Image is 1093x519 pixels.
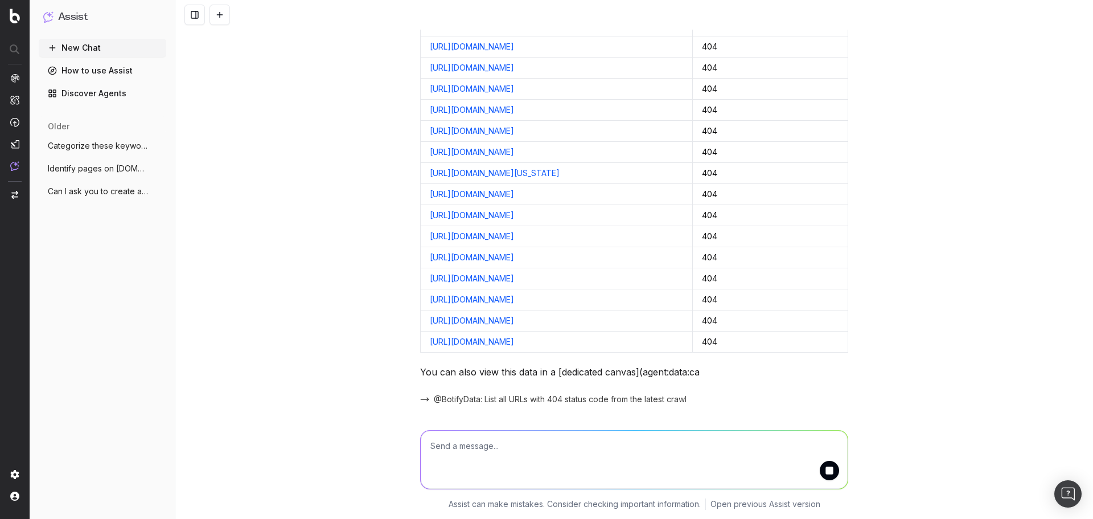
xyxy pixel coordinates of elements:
[434,394,687,405] span: @BotifyData: List all URLs with 404 status code from the latest crawl
[39,137,166,155] button: Categorize these keywords for my content
[430,210,514,220] a: [URL][DOMAIN_NAME]
[692,100,848,121] td: 404
[10,95,19,105] img: Intelligence
[430,126,514,136] a: [URL][DOMAIN_NAME]
[430,316,514,325] a: [URL][DOMAIN_NAME]
[430,273,514,283] a: [URL][DOMAIN_NAME]
[692,268,848,289] td: 404
[48,140,148,152] span: Categorize these keywords for my content
[692,205,848,226] td: 404
[1054,480,1082,508] div: Open Intercom Messenger
[692,226,848,247] td: 404
[692,121,848,142] td: 404
[11,191,18,199] img: Switch project
[430,84,514,93] a: [URL][DOMAIN_NAME]
[10,117,19,127] img: Activation
[430,295,514,304] a: [URL][DOMAIN_NAME]
[10,73,19,83] img: Analytics
[58,9,88,25] h1: Assist
[48,186,148,197] span: Can I ask you to create a segment if I g
[43,9,162,25] button: Assist
[710,498,820,510] a: Open previous Assist version
[692,79,848,100] td: 404
[10,140,19,149] img: Studio
[430,337,514,346] a: [URL][DOMAIN_NAME]
[48,121,69,132] span: older
[692,247,848,268] td: 404
[10,492,19,501] img: My account
[692,289,848,310] td: 404
[430,168,560,178] a: [URL][DOMAIN_NAME][US_STATE]
[48,163,148,174] span: Identify pages on [DOMAIN_NAME] that h
[430,42,514,51] a: [URL][DOMAIN_NAME]
[430,231,514,241] a: [URL][DOMAIN_NAME]
[692,310,848,332] td: 404
[430,105,514,115] a: [URL][DOMAIN_NAME]
[39,160,166,178] button: Identify pages on [DOMAIN_NAME] that h
[420,364,848,380] p: You can also view this data in a [dedicated canvas](agent:data:ca
[430,147,514,157] a: [URL][DOMAIN_NAME]
[692,163,848,184] td: 404
[420,394,687,405] button: @BotifyData: List all URLs with 404 status code from the latest crawl
[39,84,166,103] a: Discover Agents
[692,36,848,58] td: 404
[10,161,19,171] img: Assist
[449,498,701,510] p: Assist can make mistakes. Consider checking important information.
[39,39,166,57] button: New Chat
[430,63,514,72] a: [URL][DOMAIN_NAME]
[10,9,20,23] img: Botify logo
[39,62,166,80] a: How to use Assist
[43,11,54,22] img: Assist
[692,184,848,205] td: 404
[692,332,848,353] td: 404
[692,142,848,163] td: 404
[430,189,514,199] a: [URL][DOMAIN_NAME]
[39,182,166,201] button: Can I ask you to create a segment if I g
[10,470,19,479] img: Setting
[692,58,848,79] td: 404
[430,252,514,262] a: [URL][DOMAIN_NAME]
